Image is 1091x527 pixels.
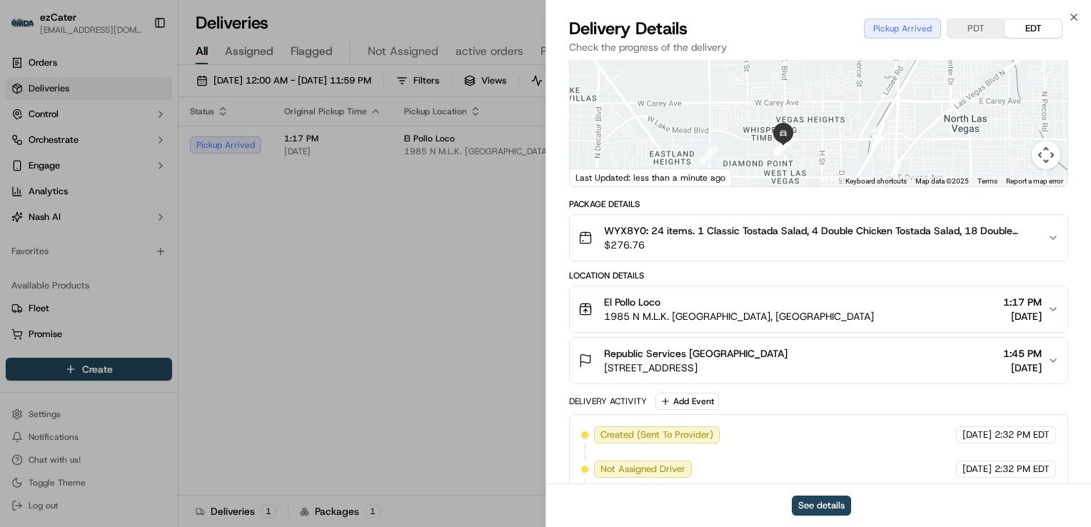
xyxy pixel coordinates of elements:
span: [DATE] [1003,309,1042,323]
span: 2:32 PM EDT [995,463,1050,476]
span: Created (Sent To Provider) [600,428,713,441]
div: 📗 [14,209,26,220]
button: Republic Services [GEOGRAPHIC_DATA][STREET_ADDRESS]1:45 PM[DATE] [570,338,1067,383]
span: [DATE] [1003,361,1042,375]
span: [STREET_ADDRESS] [604,361,788,375]
button: Add Event [655,393,719,410]
img: Nash [14,14,43,43]
div: Start new chat [49,136,234,151]
span: WYX8Y0: 24 items. 1 Classic Tostada Salad, 4 Double Chicken Tostada Salad, 18 Double Chicken Bowl. [604,224,1036,238]
p: Welcome 👋 [14,57,260,80]
div: 1 [700,145,718,164]
div: 6 [774,136,793,155]
span: 1:45 PM [1003,346,1042,361]
span: $276.76 [604,238,1036,252]
div: 2 [775,137,793,156]
img: 1736555255976-a54dd68f-1ca7-489b-9aae-adbdc363a1c4 [14,136,40,162]
a: Report a map error [1006,177,1063,185]
button: El Pollo Loco1985 N M.L.K. [GEOGRAPHIC_DATA], [GEOGRAPHIC_DATA]1:17 PM[DATE] [570,286,1067,332]
a: 📗Knowledge Base [9,201,115,227]
span: 1:17 PM [1003,295,1042,309]
a: 💻API Documentation [115,201,235,227]
span: 1985 N M.L.K. [GEOGRAPHIC_DATA], [GEOGRAPHIC_DATA] [604,309,874,323]
span: Pylon [142,242,173,253]
div: Last Updated: less than a minute ago [570,169,732,186]
span: Map data ©2025 [915,177,969,185]
button: PDT [947,19,1005,38]
input: Got a question? Start typing here... [37,92,257,107]
p: Check the progress of the delivery [569,40,1068,54]
a: Powered byPylon [101,241,173,253]
button: Keyboard shortcuts [845,176,907,186]
a: Open this area in Google Maps (opens a new window) [573,168,620,186]
span: [DATE] [962,463,992,476]
button: See details [792,496,851,516]
span: 2:32 PM EDT [995,428,1050,441]
div: 💻 [121,209,132,220]
span: API Documentation [135,207,229,221]
div: Location Details [569,270,1068,281]
div: Package Details [569,199,1068,210]
span: [DATE] [962,428,992,441]
div: We're available if you need us! [49,151,181,162]
span: Not Assigned Driver [600,463,685,476]
div: Delivery Activity [569,396,647,407]
button: EDT [1005,19,1062,38]
img: Google [573,168,620,186]
span: Knowledge Base [29,207,109,221]
span: Delivery Details [569,17,688,40]
a: Terms (opens in new tab) [977,177,997,185]
span: Republic Services [GEOGRAPHIC_DATA] [604,346,788,361]
button: Map camera controls [1032,141,1060,169]
button: Start new chat [243,141,260,158]
span: El Pollo Loco [604,295,660,309]
button: WYX8Y0: 24 items. 1 Classic Tostada Salad, 4 Double Chicken Tostada Salad, 18 Double Chicken Bowl... [570,215,1067,261]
